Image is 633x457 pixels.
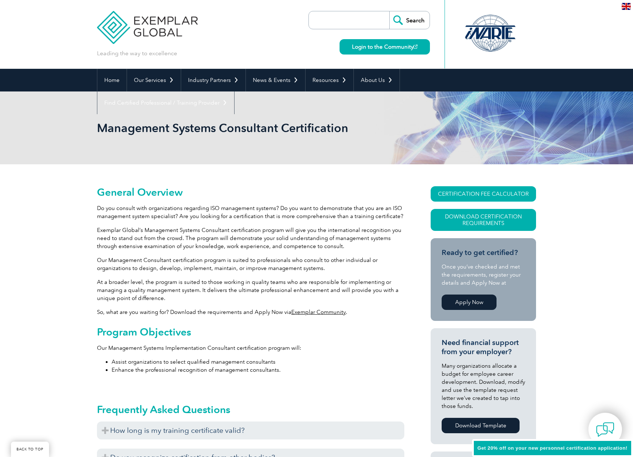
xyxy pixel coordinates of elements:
li: Assist organizations to select qualified management consultants [112,358,404,366]
img: en [622,3,631,10]
a: News & Events [246,69,305,91]
p: So, what are you waiting for? Download the requirements and Apply Now via . [97,308,404,316]
p: Our Management Consultant certification program is suited to professionals who consult to other i... [97,256,404,272]
a: Find Certified Professional / Training Provider [97,91,234,114]
h1: Management Systems Consultant Certification [97,121,378,135]
a: Our Services [127,69,181,91]
img: open_square.png [413,45,417,49]
p: Many organizations allocate a budget for employee career development. Download, modify and use th... [442,362,525,410]
a: Exemplar Community [291,309,346,315]
a: Download Template [442,418,520,433]
p: At a broader level, the program is suited to those working in quality teams who are responsible f... [97,278,404,302]
h3: How long is my training certificate valid? [97,422,404,439]
h2: Program Objectives [97,326,404,338]
a: Download Certification Requirements [431,209,536,231]
h3: Need financial support from your employer? [442,338,525,356]
a: BACK TO TOP [11,442,49,457]
h2: Frequently Asked Questions [97,404,404,415]
h2: General Overview [97,186,404,198]
p: Once you’ve checked and met the requirements, register your details and Apply Now at [442,263,525,287]
input: Search [389,11,430,29]
a: Login to the Community [340,39,430,55]
p: Do you consult with organizations regarding ISO management systems? Do you want to demonstrate th... [97,204,404,220]
a: Home [97,69,127,91]
a: CERTIFICATION FEE CALCULATOR [431,186,536,202]
p: Our Management Systems Implementation Consultant certification program will: [97,344,404,352]
p: Exemplar Global’s Management Systems Consultant certification program will give you the internati... [97,226,404,250]
a: About Us [354,69,400,91]
p: Leading the way to excellence [97,49,177,57]
span: Get 20% off on your new personnel certification application! [477,445,628,451]
h3: Ready to get certified? [442,248,525,257]
a: Resources [306,69,353,91]
li: Enhance the professional recognition of management consultants. [112,366,404,374]
a: Industry Partners [181,69,246,91]
img: contact-chat.png [596,420,614,439]
a: Apply Now [442,295,497,310]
